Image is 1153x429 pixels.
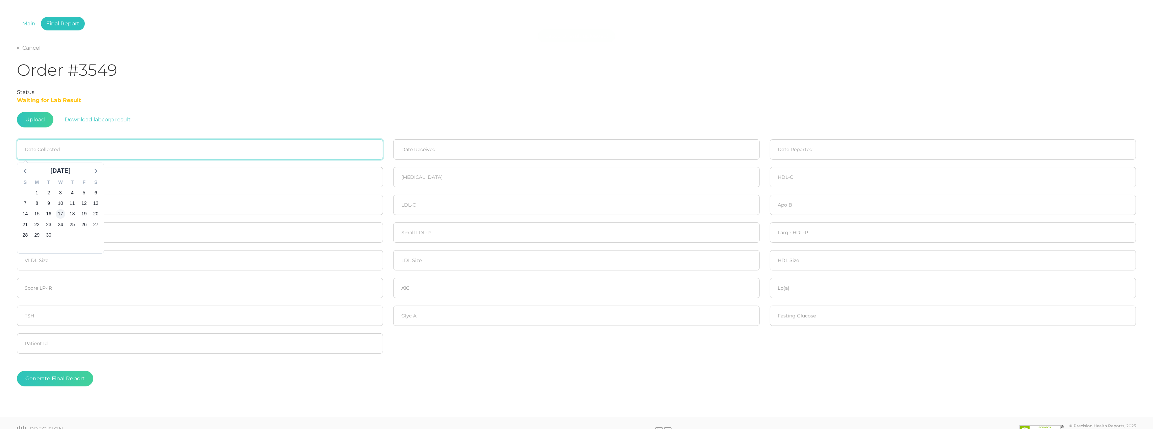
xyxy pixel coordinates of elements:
[44,188,53,197] span: Tuesday, September 2, 2025
[393,195,759,215] input: LDL-C
[79,188,89,197] span: Friday, September 5, 2025
[91,198,101,208] span: Saturday, September 13, 2025
[393,222,759,243] input: Small LDL-P
[19,177,31,188] div: S
[56,209,65,219] span: Wednesday, September 17, 2025
[44,230,53,240] span: Tuesday, September 30, 2025
[56,112,139,127] button: Download labcorp result
[17,139,383,160] input: Select date
[17,250,383,270] input: VLDL Size
[20,230,30,240] span: Sunday, September 28, 2025
[17,333,383,354] input: Patient Id
[32,209,42,219] span: Monday, September 15, 2025
[17,306,383,326] input: TSH
[79,198,89,208] span: Friday, September 12, 2025
[32,230,42,240] span: Monday, September 29, 2025
[20,209,30,219] span: Sunday, September 14, 2025
[68,188,77,197] span: Thursday, September 4, 2025
[55,177,67,188] div: W
[770,167,1136,187] input: HDL-C
[393,250,759,270] input: LDL Size
[44,198,53,208] span: Tuesday, September 9, 2025
[17,45,41,51] a: Cancel
[43,177,55,188] div: T
[91,220,101,229] span: Saturday, September 27, 2025
[770,139,1136,160] input: Select date
[91,209,101,219] span: Saturday, September 20, 2025
[44,209,53,219] span: Tuesday, September 16, 2025
[17,278,383,298] input: Score LP-IR
[79,209,89,219] span: Friday, September 19, 2025
[56,188,65,197] span: Wednesday, September 3, 2025
[17,97,81,103] span: Waiting for Lab Result
[770,250,1136,270] input: HDL Size
[48,166,73,175] div: [DATE]
[393,167,759,187] input: Triglycerides
[90,177,102,188] div: S
[41,17,85,30] a: Final Report
[56,220,65,229] span: Wednesday, September 24, 2025
[20,220,30,229] span: Sunday, September 21, 2025
[770,222,1136,243] input: HDL-P
[17,88,1136,96] div: Status
[770,278,1136,298] input: Lp(a)
[538,29,615,42] div: Labcorp result uploaded!
[17,222,383,243] input: Large VLDL-P
[17,167,383,187] input: Cholesterol
[770,195,1136,215] input: Apo B
[31,177,43,188] div: M
[20,198,30,208] span: Sunday, September 7, 2025
[68,209,77,219] span: Thursday, September 18, 2025
[78,177,90,188] div: F
[32,188,42,197] span: Monday, September 1, 2025
[393,306,759,326] input: Glyc A
[393,139,759,160] input: Select date
[1069,423,1136,428] div: © Precision Health Reports, 2025
[770,306,1136,326] input: Fasting Glucose
[91,188,101,197] span: Saturday, September 6, 2025
[17,371,93,386] button: Generate Final Report
[56,198,65,208] span: Wednesday, September 10, 2025
[66,177,78,188] div: T
[17,17,41,30] a: Main
[17,195,383,215] input: Non-HDL Cholesterol
[17,60,1136,80] h1: Order #3549
[68,198,77,208] span: Thursday, September 11, 2025
[44,220,53,229] span: Tuesday, September 23, 2025
[32,198,42,208] span: Monday, September 8, 2025
[393,278,759,298] input: A1C
[32,220,42,229] span: Monday, September 22, 2025
[68,220,77,229] span: Thursday, September 25, 2025
[79,220,89,229] span: Friday, September 26, 2025
[17,112,53,127] span: Upload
